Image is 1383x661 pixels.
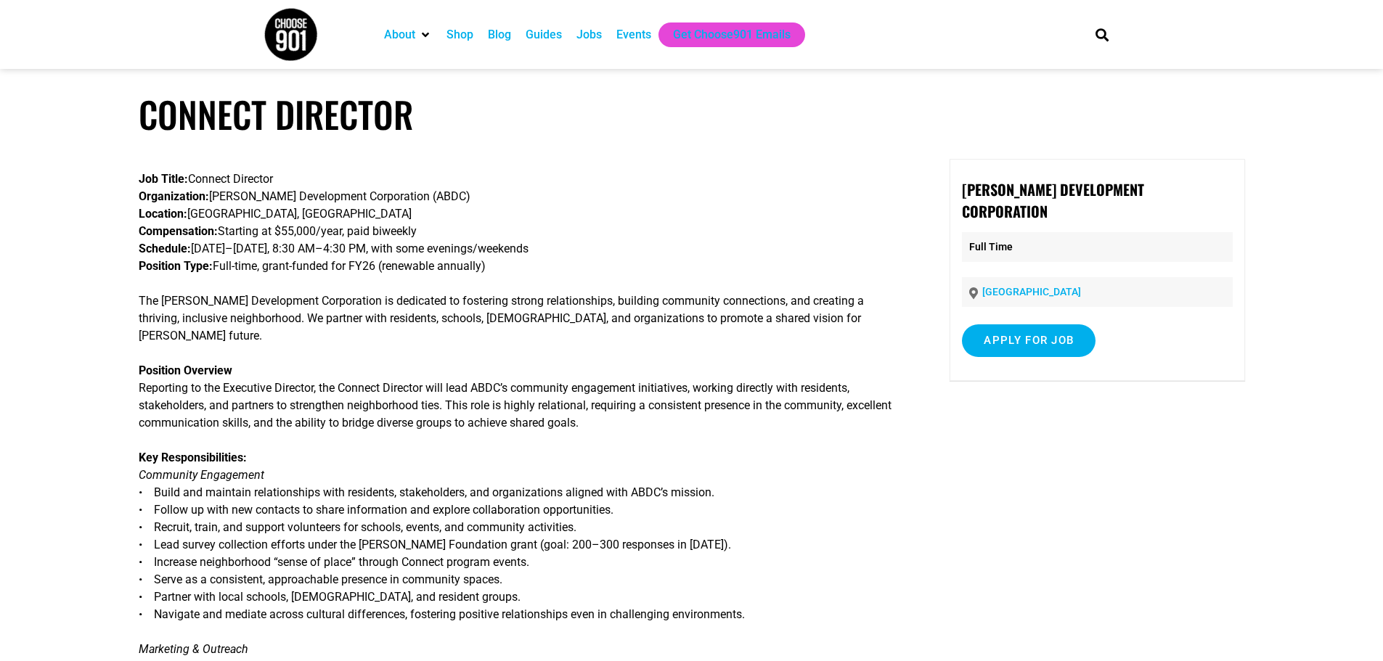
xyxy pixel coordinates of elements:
[384,26,415,44] a: About
[139,259,213,273] strong: Position Type:
[616,26,651,44] a: Events
[139,468,264,482] em: Community Engagement
[488,26,511,44] a: Blog
[962,232,1232,262] p: Full Time
[139,207,187,221] strong: Location:
[139,449,895,623] p: • Build and maintain relationships with residents, stakeholders, and organizations aligned with A...
[139,242,191,255] strong: Schedule:
[377,22,1071,47] nav: Main nav
[139,93,1245,136] h1: Connect Director
[139,224,218,238] strong: Compensation:
[139,172,188,186] strong: Job Title:
[139,189,209,203] strong: Organization:
[673,26,791,44] a: Get Choose901 Emails
[139,364,232,377] strong: Position Overview
[139,451,247,464] strong: Key Responsibilities:
[446,26,473,44] a: Shop
[982,286,1081,297] a: [GEOGRAPHIC_DATA]
[962,324,1096,357] input: Apply for job
[139,362,895,432] p: Reporting to the Executive Director, the Connect Director will lead ABDC’s community engagement i...
[576,26,602,44] a: Jobs
[139,171,895,275] p: Connect Director [PERSON_NAME] Development Corporation (ABDC) [GEOGRAPHIC_DATA], [GEOGRAPHIC_DATA...
[526,26,562,44] a: Guides
[139,292,895,345] p: The [PERSON_NAME] Development Corporation is dedicated to fostering strong relationships, buildin...
[377,22,439,47] div: About
[1090,22,1114,46] div: Search
[139,642,248,656] em: Marketing & Outreach
[962,178,1144,222] strong: [PERSON_NAME] Development Corporation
